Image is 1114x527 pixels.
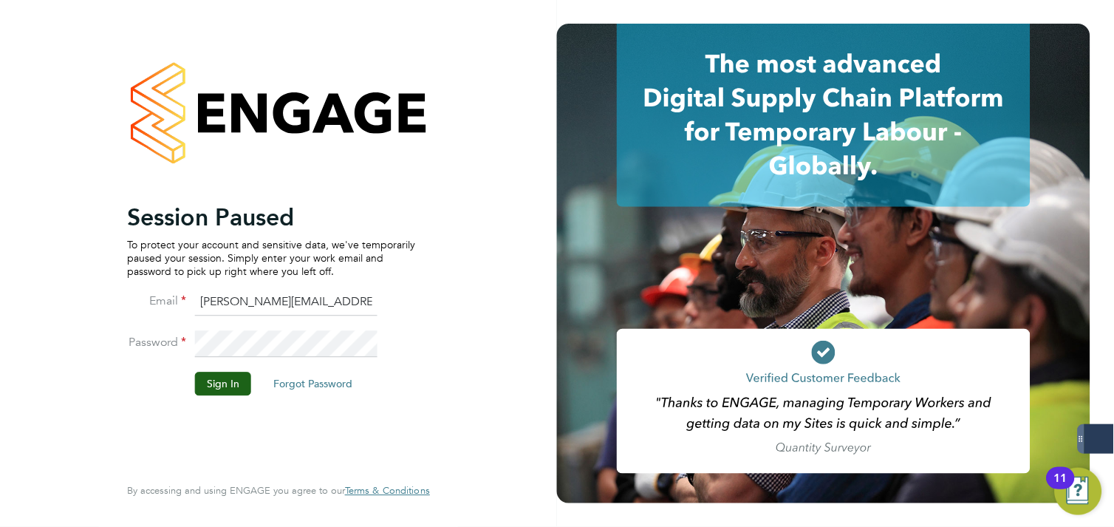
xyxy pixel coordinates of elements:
div: 11 [1054,478,1067,497]
input: Enter your work email... [195,290,377,316]
button: Forgot Password [262,372,364,395]
label: Email [127,293,186,309]
p: To protect your account and sensitive data, we've temporarily paused your session. Simply enter y... [127,238,415,279]
button: Sign In [195,372,251,395]
h2: Session Paused [127,203,415,232]
a: Terms & Conditions [345,486,430,497]
button: Open Resource Center, 11 new notifications [1055,468,1102,515]
span: By accessing and using ENGAGE you agree to our [127,485,430,497]
label: Password [127,335,186,350]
